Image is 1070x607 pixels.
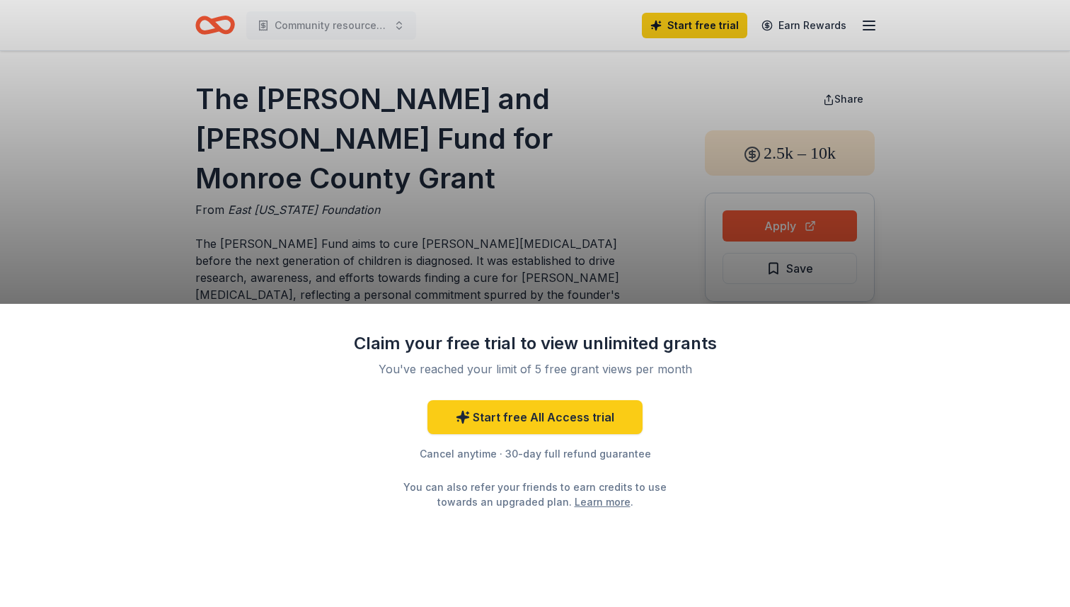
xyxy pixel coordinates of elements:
div: Cancel anytime · 30-day full refund guarantee [351,446,719,463]
div: You've reached your limit of 5 free grant views per month [368,361,702,378]
a: Start free All Access trial [427,400,643,434]
a: Learn more [575,494,631,509]
div: Claim your free trial to view unlimited grants [351,332,719,355]
div: You can also refer your friends to earn credits to use towards an upgraded plan. . [391,480,679,509]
